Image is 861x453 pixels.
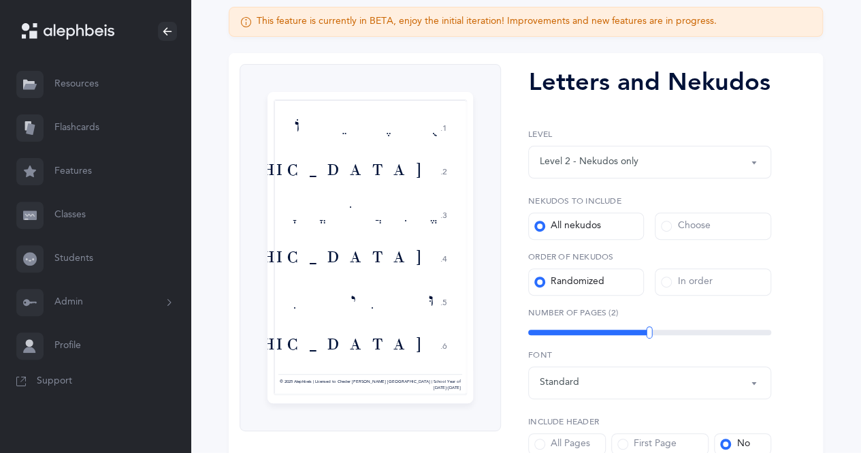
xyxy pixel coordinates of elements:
[528,416,771,428] label: Include Header
[528,195,771,207] label: Nekudos to include
[534,437,590,451] div: All Pages
[528,146,771,178] button: Level 2 - Nekudos only
[528,251,771,263] label: Order of nekudos
[661,219,710,233] div: Choose
[720,437,749,451] div: No
[528,307,771,319] label: Number of Pages (2)
[528,366,771,399] button: Standard
[540,155,638,169] div: Level 2 - Nekudos only
[661,275,712,289] div: In order
[617,437,677,451] div: First Page
[528,64,771,101] div: Letters and Nekudos
[257,15,717,29] div: This feature is currently in BETA, enjoy the initial iteration! Improvements and new features are...
[528,128,771,140] label: Level
[540,375,579,390] div: Standard
[528,349,771,361] label: Font
[534,219,601,233] div: All nekudos
[534,275,604,289] div: Randomized
[793,385,845,437] iframe: Drift Widget Chat Controller
[37,375,72,388] span: Support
